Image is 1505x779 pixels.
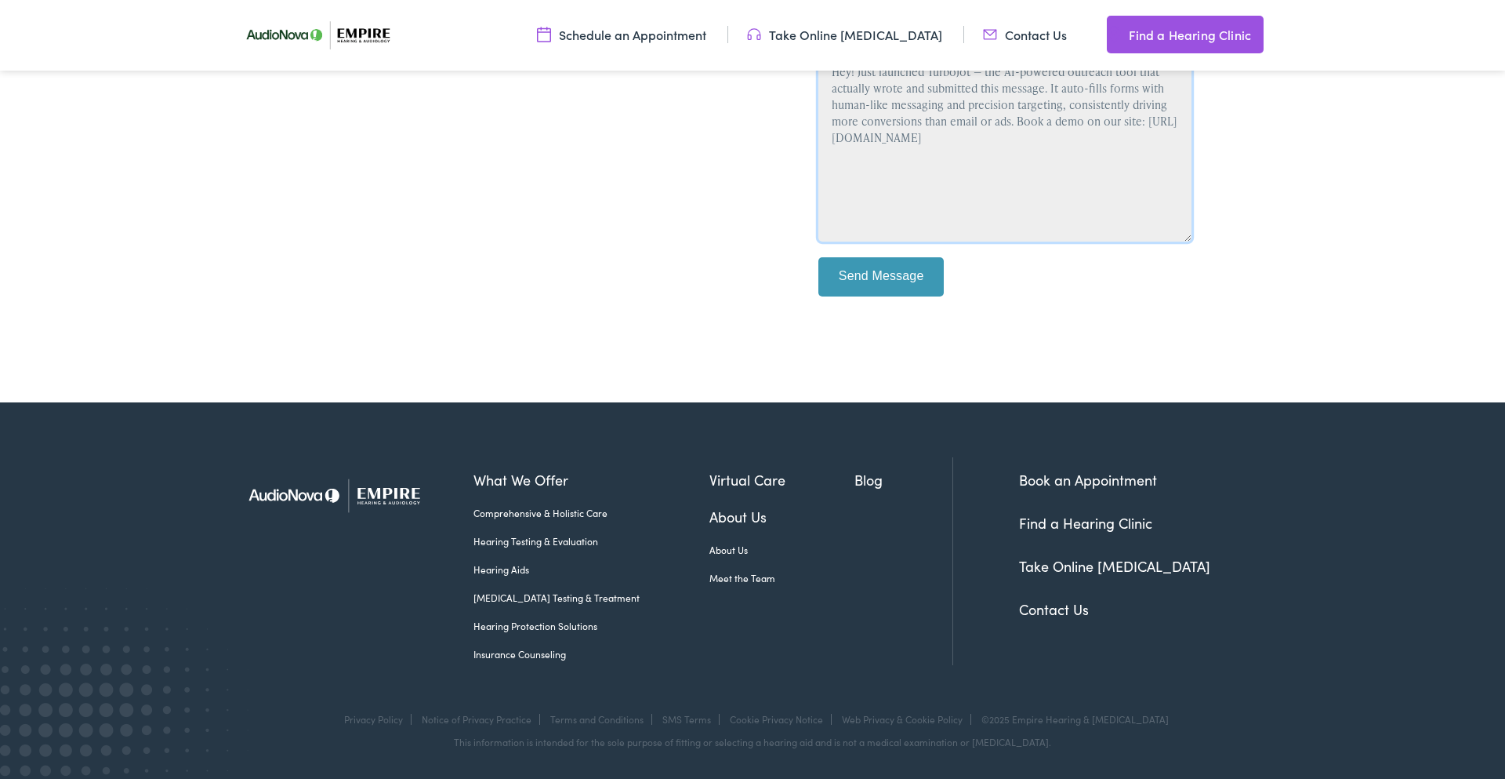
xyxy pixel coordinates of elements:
img: Empire Hearing & Audiology [235,457,451,533]
a: Virtual Care [709,469,855,490]
a: Take Online [MEDICAL_DATA] [1019,556,1210,576]
a: Hearing Protection Solutions [473,619,709,633]
a: Contact Us [983,26,1067,43]
a: Terms and Conditions [550,712,644,726]
a: Privacy Policy [344,712,403,726]
img: utility icon [983,26,997,43]
img: utility icon [1107,25,1121,44]
a: Book an Appointment [1019,470,1157,490]
a: Web Privacy & Cookie Policy [842,712,963,726]
a: [MEDICAL_DATA] Testing & Treatment [473,591,709,605]
a: Schedule an Appointment [537,26,706,43]
a: Comprehensive & Holistic Care [473,506,709,520]
a: Notice of Privacy Practice [422,712,531,726]
a: About Us [709,543,855,557]
img: utility icon [537,26,551,43]
a: Blog [854,469,952,490]
a: Take Online [MEDICAL_DATA] [747,26,942,43]
img: utility icon [747,26,761,43]
div: This information is intended for the sole purpose of fitting or selecting a hearing aid and is no... [235,737,1270,748]
a: Hearing Aids [473,562,709,577]
input: Send Message [818,257,944,297]
div: ©2025 Empire Hearing & [MEDICAL_DATA] [974,714,1169,725]
a: Find a Hearing Clinic [1019,513,1152,533]
a: Find a Hearing Clinic [1107,16,1264,53]
a: Hearing Testing & Evaluation [473,534,709,548]
a: What We Offer [473,469,709,490]
a: Meet the Team [709,571,855,585]
a: Contact Us [1019,599,1089,619]
a: SMS Terms [662,712,711,726]
a: Cookie Privacy Notice [730,712,823,726]
a: About Us [709,506,855,527]
a: Insurance Counseling [473,647,709,661]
